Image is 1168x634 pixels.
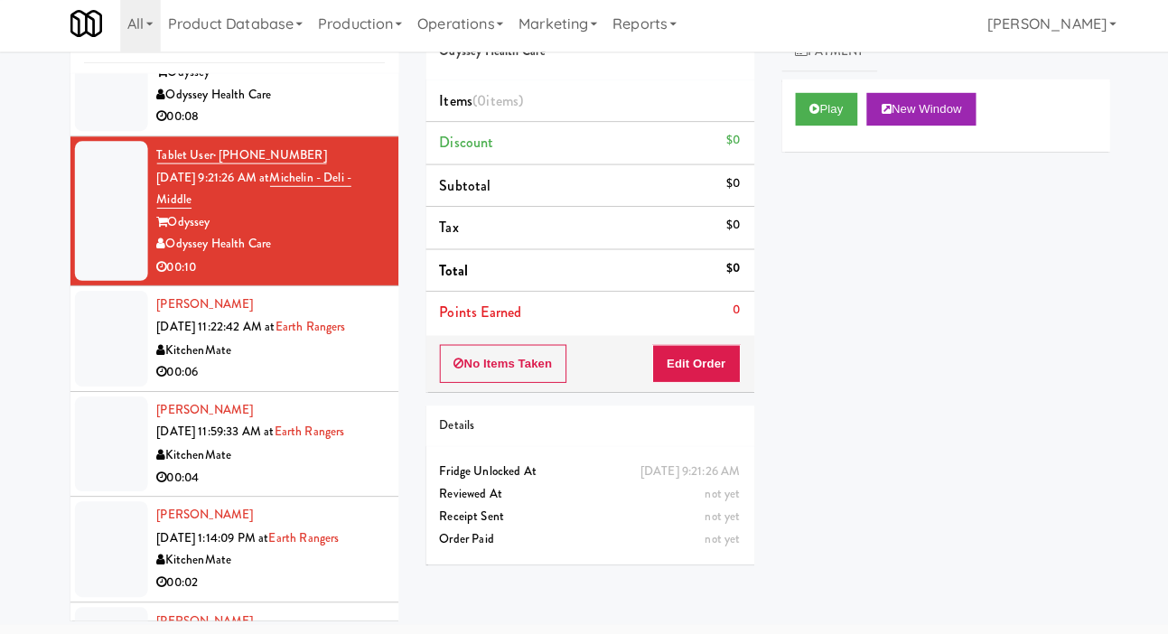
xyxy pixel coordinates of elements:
[435,221,454,242] span: Tax
[155,216,381,238] div: Odyssey
[435,137,490,158] span: Discount
[646,348,734,386] button: Edit Order
[155,404,251,421] a: [PERSON_NAME]
[435,508,734,530] div: Receipt Sent
[155,322,273,339] span: [DATE] 11:22:42 AM at
[155,446,381,469] div: KitchenMate
[155,260,381,283] div: 00:10
[155,299,251,316] a: [PERSON_NAME]
[788,98,850,131] button: Play
[435,51,734,65] h5: Odyssey Health Care
[435,96,519,117] span: Items
[435,417,734,440] div: Details
[211,151,324,168] span: · [PHONE_NUMBER]
[435,529,734,552] div: Order Paid
[155,89,381,112] div: Odyssey Health Care
[468,96,519,117] span: (0 )
[70,14,101,45] img: Micromart
[698,487,734,504] span: not yet
[70,290,395,394] li: [PERSON_NAME][DATE] 11:22:42 AM atEarth RangersKitchenMate00:06
[435,180,487,200] span: Subtotal
[70,395,395,499] li: [PERSON_NAME][DATE] 11:59:33 AM atEarth RangersKitchenMate00:04
[272,425,341,443] a: Earth Rangers
[435,485,734,508] div: Reviewed At
[698,509,734,527] span: not yet
[719,135,733,157] div: $0
[435,348,562,386] button: No Items Taken
[435,264,464,284] span: Total
[858,98,967,131] button: New Window
[634,462,734,485] div: [DATE] 9:21:26 AM
[719,219,733,241] div: $0
[266,530,336,547] a: Earth Rangers
[155,425,272,443] span: [DATE] 11:59:33 AM at
[155,238,381,260] div: Odyssey Health Care
[70,142,395,291] li: Tablet User· [PHONE_NUMBER][DATE] 9:21:26 AM atMichelin - Deli - MiddleOdysseyOdyssey Health Care...
[435,462,734,485] div: Fridge Unlocked At
[155,151,324,169] a: Tablet User· [PHONE_NUMBER]
[719,177,733,200] div: $0
[155,508,251,525] a: [PERSON_NAME]
[155,573,381,595] div: 00:02
[435,305,517,326] span: Points Earned
[155,612,251,629] a: [PERSON_NAME]
[155,111,381,134] div: 00:08
[155,342,381,365] div: KitchenMate
[155,550,381,573] div: KitchenMate
[155,530,266,547] span: [DATE] 1:14:09 PM at
[155,469,381,491] div: 00:04
[719,261,733,284] div: $0
[698,531,734,548] span: not yet
[481,96,514,117] ng-pluralize: items
[70,499,395,602] li: [PERSON_NAME][DATE] 1:14:09 PM atEarth RangersKitchenMate00:02
[273,322,342,339] a: Earth Rangers
[725,303,733,325] div: 0
[155,173,267,191] span: [DATE] 9:21:26 AM at
[155,364,381,387] div: 00:06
